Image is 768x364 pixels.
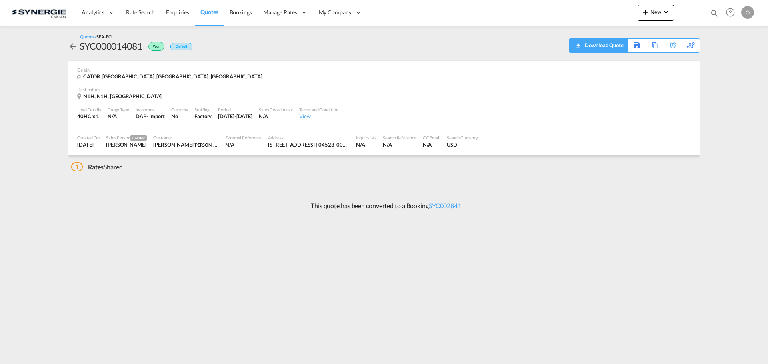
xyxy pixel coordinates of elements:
div: CC Email [423,135,440,141]
div: N/A [423,141,440,148]
div: Period [218,107,252,113]
md-icon: icon-magnify [710,9,719,18]
span: New [641,9,671,15]
div: Download Quote [583,39,624,52]
div: Inquiry No. [356,135,376,141]
div: Factory Stuffing [194,113,212,120]
div: N/A [108,113,129,120]
div: N/A [259,113,293,120]
span: Bookings [230,9,252,16]
md-icon: icon-plus 400-fg [641,7,650,17]
span: My Company [319,8,352,16]
div: Download Quote [573,39,624,52]
div: Customs [171,107,188,113]
div: Save As Template [628,39,646,52]
div: External Reference [225,135,262,141]
div: Search Reference [383,135,416,141]
div: O [741,6,754,19]
span: Rates [88,163,104,171]
div: N1H, N1H, Canada [77,93,164,100]
span: Manage Rates [263,8,297,16]
p: This quote has been converted to a Booking [307,201,461,210]
div: SYC000014081 [80,40,142,52]
span: Help [724,6,737,19]
div: N/A [383,141,416,148]
div: N/A [225,141,262,148]
div: icon-magnify [710,9,719,21]
span: Rate Search [126,9,155,16]
div: CATOR, Toronto, ON, Asia Pacific [77,73,264,80]
div: Cargo Type [108,107,129,113]
div: Customer [153,135,219,141]
div: Origin [77,67,691,73]
span: Analytics [82,8,104,16]
div: View [299,113,338,120]
div: - import [146,113,165,120]
md-icon: icon-chevron-down [661,7,671,17]
div: DAP [136,113,146,120]
div: Incoterms [136,107,165,113]
div: 13 Sep 2025 [218,113,252,120]
md-icon: icon-arrow-left [68,42,78,51]
div: Av Macuco 726 – Office 1805 Moema | São Paulo - SP | 04523-001 | Brazil [268,141,350,148]
div: Destination [77,86,691,92]
img: 1f56c880d42311ef80fc7dca854c8e59.png [12,4,66,22]
div: Quote PDF is not available at this time [573,39,624,52]
div: Help [724,6,741,20]
div: 40HC x 1 [77,113,101,120]
div: USD [447,141,478,148]
div: 14 Aug 2025 [77,141,100,148]
div: Won [142,40,166,52]
div: Wanderson Weick [153,141,219,148]
span: Enquiries [166,9,189,16]
div: Load Details [77,107,101,113]
div: N/A [356,141,376,148]
div: icon-arrow-left [68,40,80,52]
div: Sales Coordinator [259,107,293,113]
div: Sales Person [106,135,147,141]
span: [PERSON_NAME] Worldwide Logistics Ltda [194,141,277,148]
div: Search Currency [447,135,478,141]
div: Pablo Gomez Saldarriaga [106,141,147,148]
div: Quotes /SEA-FCL [80,34,114,40]
span: 1 [71,162,83,171]
div: Address [268,135,350,141]
div: Terms and Condition [299,107,338,113]
span: SEA-FCL [96,34,113,39]
button: icon-plus 400-fgNewicon-chevron-down [638,5,674,21]
div: Default [170,43,192,50]
div: Stuffing [194,107,212,113]
span: Won [153,44,162,52]
div: Created On [77,135,100,141]
div: No [171,113,188,120]
span: CATOR, [GEOGRAPHIC_DATA], [GEOGRAPHIC_DATA], [GEOGRAPHIC_DATA] [83,73,262,80]
div: Shared [71,163,123,171]
md-icon: icon-download [573,40,583,46]
span: Quotes [200,8,218,15]
span: Creator [130,135,147,141]
a: SYC002841 [429,202,461,209]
